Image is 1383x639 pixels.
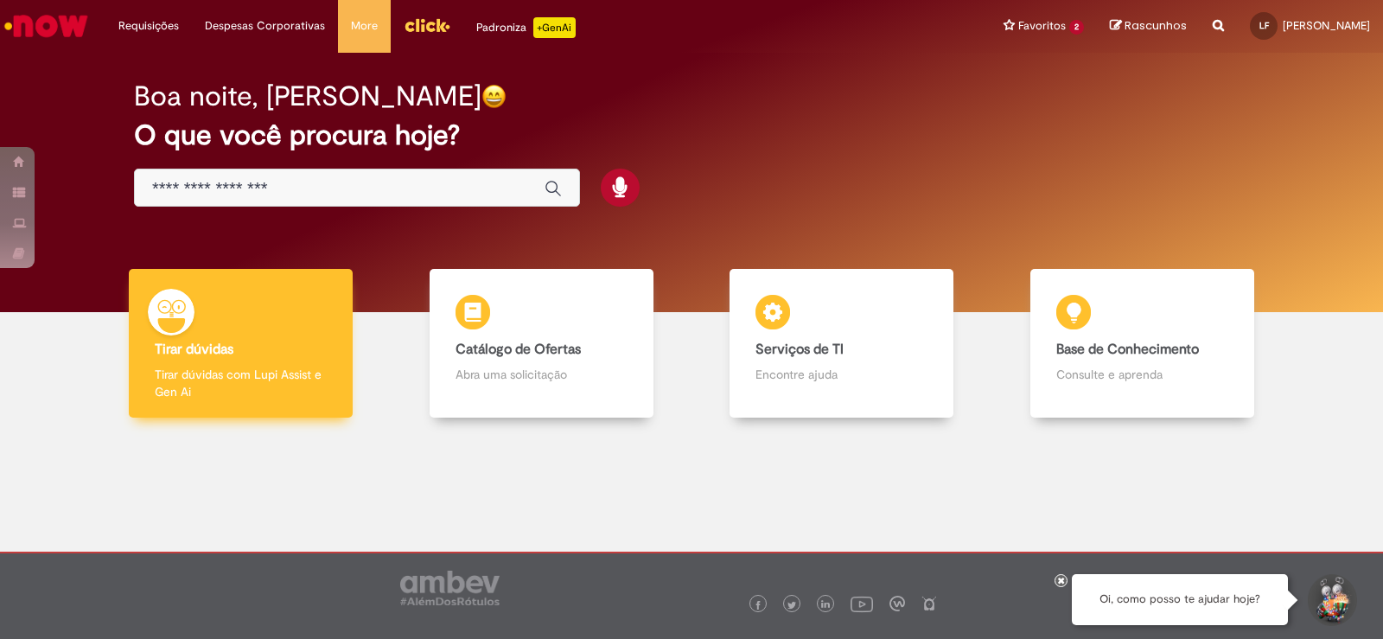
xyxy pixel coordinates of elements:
img: logo_footer_naosei.png [921,596,937,611]
b: Serviços de TI [755,341,844,358]
img: logo_footer_ambev_rotulo_gray.png [400,571,500,605]
span: [PERSON_NAME] [1283,18,1370,33]
img: click_logo_yellow_360x200.png [404,12,450,38]
span: Rascunhos [1125,17,1187,34]
span: LF [1259,20,1269,31]
p: Consulte e aprenda [1056,366,1228,383]
a: Rascunhos [1110,18,1187,35]
span: Despesas Corporativas [205,17,325,35]
button: Iniciar Conversa de Suporte [1305,574,1357,626]
p: Encontre ajuda [755,366,927,383]
h2: O que você procura hoje? [134,120,1249,150]
img: ServiceNow [2,9,91,43]
span: 2 [1069,20,1084,35]
a: Tirar dúvidas Tirar dúvidas com Lupi Assist e Gen Ai [91,269,392,419]
img: logo_footer_workplace.png [889,596,905,611]
a: Catálogo de Ofertas Abra uma solicitação [392,269,692,419]
h2: Boa noite, [PERSON_NAME] [134,81,481,112]
a: Serviços de TI Encontre ajuda [691,269,992,419]
b: Base de Conhecimento [1056,341,1199,358]
img: logo_footer_youtube.png [851,592,873,615]
p: +GenAi [533,17,576,38]
p: Tirar dúvidas com Lupi Assist e Gen Ai [155,366,327,400]
span: More [351,17,378,35]
span: Requisições [118,17,179,35]
div: Padroniza [476,17,576,38]
a: Base de Conhecimento Consulte e aprenda [992,269,1293,419]
span: Favoritos [1018,17,1066,35]
img: happy-face.png [481,84,507,109]
b: Tirar dúvidas [155,341,233,358]
img: logo_footer_facebook.png [754,601,762,610]
b: Catálogo de Ofertas [456,341,581,358]
p: Abra uma solicitação [456,366,628,383]
div: Oi, como posso te ajudar hoje? [1072,574,1288,625]
img: logo_footer_twitter.png [787,601,796,610]
img: logo_footer_linkedin.png [821,600,830,610]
